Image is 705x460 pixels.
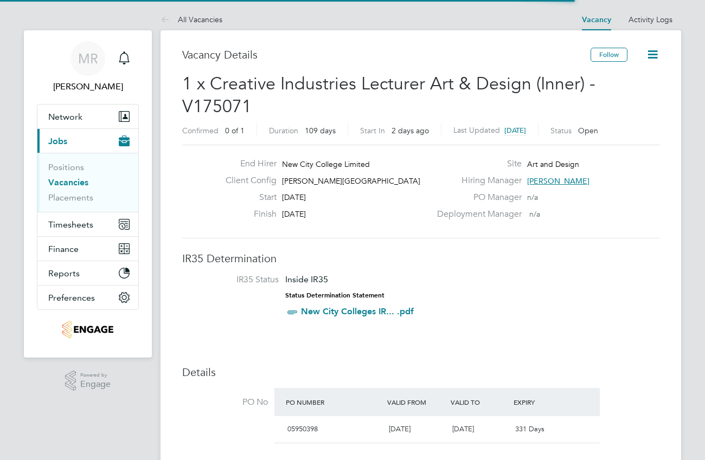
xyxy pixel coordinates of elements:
img: searchworkseducation-logo-retina.png [62,321,113,338]
span: [PERSON_NAME][GEOGRAPHIC_DATA] [282,176,420,186]
h3: Details [182,365,659,379]
span: [DATE] [282,209,306,219]
button: Reports [37,261,138,285]
span: [PERSON_NAME] [527,176,589,186]
span: Engage [80,380,111,389]
span: 0 of 1 [225,126,245,135]
label: Hiring Manager [431,175,522,186]
a: Go to home page [37,321,139,338]
h3: IR35 Determination [182,251,659,265]
span: [DATE] [452,424,474,433]
h3: Vacancy Details [182,48,591,62]
span: Reports [48,268,80,278]
span: Finance [48,244,79,254]
span: 331 Days [515,424,544,433]
span: Art and Design [527,159,579,169]
label: Status [550,126,572,135]
div: Valid From [384,392,448,412]
span: 1 x Creative Industries Lecturer Art & Design (Inner) - V175071 [182,73,595,117]
a: MR[PERSON_NAME] [37,41,139,93]
span: Matthew Riley [37,80,139,93]
label: Start In [360,126,385,135]
label: Duration [269,126,298,135]
span: Timesheets [48,219,93,230]
label: Confirmed [182,126,219,135]
span: [DATE] [389,424,411,433]
span: 109 days [305,126,336,135]
strong: Status Determination Statement [285,291,384,299]
label: PO No [182,397,268,408]
span: Inside IR35 [285,274,328,284]
span: [DATE] [504,126,526,135]
a: Positions [48,162,84,172]
button: Finance [37,237,138,261]
span: 2 days ago [392,126,429,135]
span: n/a [529,209,540,219]
label: PO Manager [431,192,522,203]
span: MR [78,51,98,66]
label: Finish [217,209,277,220]
label: Last Updated [453,125,500,135]
button: Preferences [37,286,138,309]
nav: Main navigation [24,30,152,358]
div: Valid To [448,392,511,412]
span: Open [578,126,598,135]
div: Jobs [37,153,138,212]
a: Powered byEngage [65,371,111,391]
span: [DATE] [282,192,306,202]
label: Start [217,192,277,203]
span: Powered by [80,371,111,380]
a: All Vacancies [161,15,222,24]
span: New City College Limited [282,159,370,169]
div: PO Number [283,392,384,412]
span: Network [48,112,82,122]
div: Expiry [511,392,574,412]
a: Placements [48,192,93,203]
span: n/a [527,192,538,202]
span: 05950398 [287,424,318,433]
span: Preferences [48,293,95,303]
span: Jobs [48,136,67,146]
label: IR35 Status [193,274,279,286]
a: Vacancies [48,177,88,187]
a: Activity Logs [629,15,672,24]
button: Jobs [37,129,138,153]
label: Deployment Manager [431,209,522,220]
label: Site [431,158,522,170]
label: Client Config [217,175,277,186]
button: Follow [591,48,627,62]
label: End Hirer [217,158,277,170]
a: Vacancy [582,15,611,24]
a: New City Colleges IR... .pdf [301,306,414,316]
button: Network [37,105,138,128]
button: Timesheets [37,212,138,236]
